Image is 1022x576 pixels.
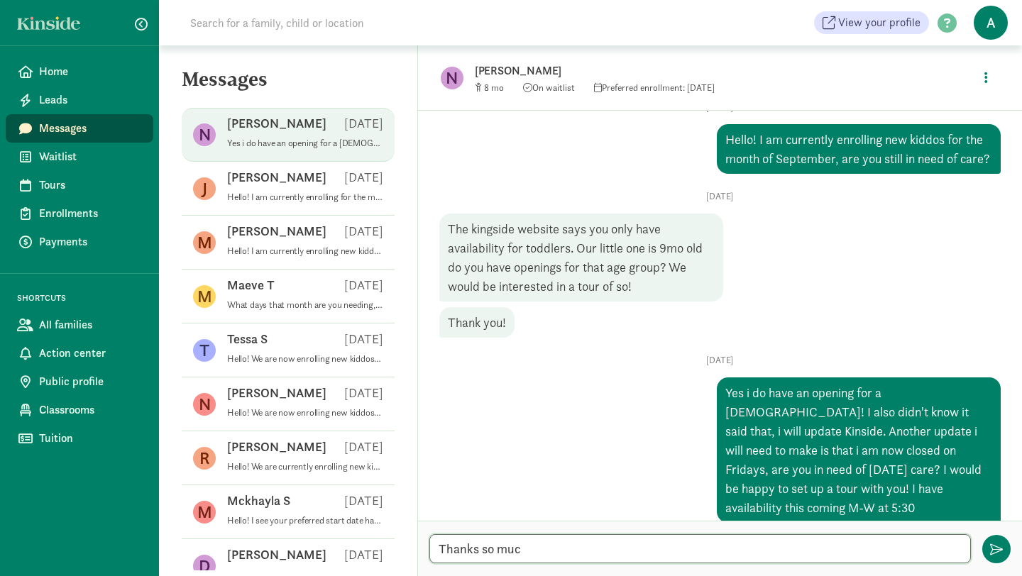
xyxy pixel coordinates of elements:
[6,143,153,171] a: Waitlist
[439,191,1001,202] p: [DATE]
[974,6,1008,40] span: A
[6,424,153,453] a: Tuition
[227,115,326,132] p: [PERSON_NAME]
[39,316,142,333] span: All families
[227,169,326,186] p: [PERSON_NAME]
[227,331,268,348] p: Tessa S
[344,169,383,186] p: [DATE]
[227,245,383,257] p: Hello! I am currently enrolling new kiddos starting in September, are you still in need of care?
[227,277,275,294] p: Maeve T
[227,438,326,455] p: [PERSON_NAME]
[39,177,142,194] span: Tours
[227,407,383,419] p: Hello! We are now enrolling new kiddos to start in September, are you still in need of care? Than...
[39,430,142,447] span: Tuition
[227,223,326,240] p: [PERSON_NAME]
[193,177,216,200] figure: J
[6,339,153,367] a: Action center
[193,447,216,470] figure: R
[6,57,153,86] a: Home
[439,307,515,338] div: Thank you!
[227,546,326,563] p: [PERSON_NAME]
[344,546,383,563] p: [DATE]
[344,492,383,509] p: [DATE]
[484,82,504,94] span: 8
[717,377,1001,523] div: Yes i do have an opening for a [DEMOGRAPHIC_DATA]! I also didn't know it said that, i will update...
[39,205,142,222] span: Enrollments
[717,124,1001,174] div: Hello! I am currently enrolling new kiddos for the month of September, are you still in need of c...
[39,120,142,137] span: Messages
[193,501,216,524] figure: M
[6,396,153,424] a: Classrooms
[344,277,383,294] p: [DATE]
[344,223,383,240] p: [DATE]
[814,11,929,34] a: View your profile
[159,68,417,102] h5: Messages
[193,123,216,146] figure: N
[344,384,383,401] p: [DATE]
[594,82,715,94] span: Preferred enrollment: [DATE]
[344,115,383,132] p: [DATE]
[39,401,142,419] span: Classrooms
[6,311,153,339] a: All families
[6,114,153,143] a: Messages
[227,192,383,203] p: Hello! I am currently enrolling for the month of September, are you still in need of care?
[227,384,326,401] p: [PERSON_NAME]
[439,355,1001,366] p: [DATE]
[39,63,142,80] span: Home
[344,438,383,455] p: [DATE]
[227,138,383,149] p: Yes i do have an opening for a [DEMOGRAPHIC_DATA]! I also didn't know it said that, i will update...
[6,228,153,256] a: Payments
[838,14,921,31] span: View your profile
[193,231,216,254] figure: M
[227,299,383,311] p: What days that month are you needing, M-F?
[39,92,142,109] span: Leads
[227,353,383,365] p: Hello! We are now enrolling new kiddos to start in September, are you still in need of care? Than...
[39,345,142,362] span: Action center
[39,148,142,165] span: Waitlist
[227,461,383,472] p: Hello! We are currently enrolling new kiddos starting in September, are you still in need of care...
[193,339,216,362] figure: T
[6,86,153,114] a: Leads
[6,199,153,228] a: Enrollments
[523,82,575,94] span: On waitlist
[193,285,216,308] figure: M
[344,331,383,348] p: [DATE]
[6,367,153,396] a: Public profile
[193,393,216,416] figure: N
[227,515,383,526] p: Hello! I see your preferred start date has already passed but we are currently enrolling for the ...
[39,373,142,390] span: Public profile
[6,171,153,199] a: Tours
[475,61,922,81] p: [PERSON_NAME]
[39,233,142,250] span: Payments
[439,214,723,301] div: The kingside website says you only have availability for toddlers. Our little one is 9mo old do y...
[951,508,1022,576] iframe: Chat Widget
[182,9,580,37] input: Search for a family, child or location
[227,492,290,509] p: Mckhayla S
[441,67,463,89] figure: N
